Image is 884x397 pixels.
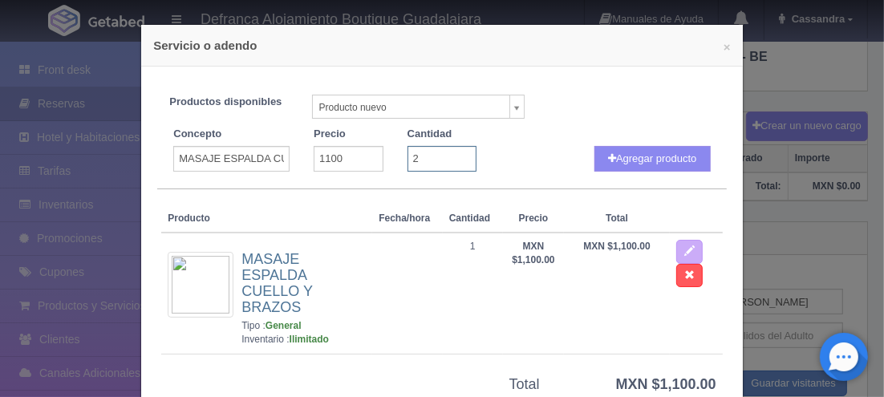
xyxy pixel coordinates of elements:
[157,95,299,110] label: Productos disponibles
[172,256,229,314] img: 72x72&text=Sin+imagen
[616,376,716,392] strong: MXN $1,100.00
[266,320,302,331] strong: General
[241,251,312,314] a: MASAJE ESPALDA CUELLO Y BRAZOS
[241,333,366,346] div: Inventario :
[372,205,442,233] th: Fecha/hora
[594,146,711,172] button: Agregar producto
[503,205,565,233] th: Precio
[583,241,650,252] strong: MXN $1,100.00
[443,233,503,354] td: 1
[153,37,730,54] h4: Servicio o adendo
[312,95,525,119] a: Producto nuevo
[319,95,504,120] span: Producto nuevo
[443,205,503,233] th: Cantidad
[241,319,366,333] div: Tipo :
[564,205,669,233] th: Total
[290,334,329,345] strong: Ilimitado
[512,241,554,265] strong: MXN $1,100.00
[161,205,372,233] th: Producto
[173,127,221,142] label: Concepto
[509,377,558,393] h3: Total
[408,127,452,142] label: Cantidad
[314,127,346,142] label: Precio
[724,41,731,53] button: ×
